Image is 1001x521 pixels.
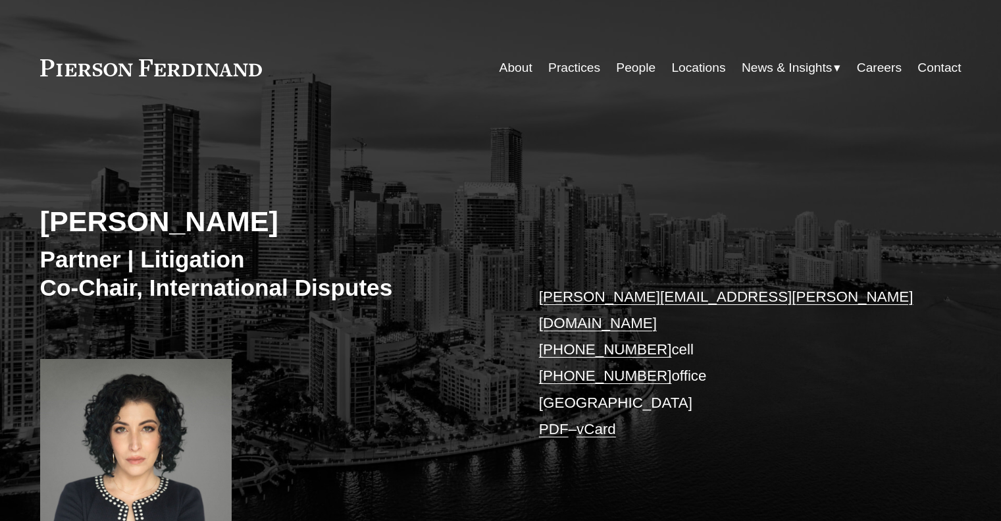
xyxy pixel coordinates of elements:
[742,57,833,80] span: News & Insights
[539,284,923,443] p: cell office [GEOGRAPHIC_DATA] –
[539,288,913,331] a: [PERSON_NAME][EMAIL_ADDRESS][PERSON_NAME][DOMAIN_NAME]
[539,341,672,358] a: [PHONE_NUMBER]
[917,55,961,80] a: Contact
[40,204,501,238] h2: [PERSON_NAME]
[857,55,902,80] a: Careers
[500,55,532,80] a: About
[40,245,501,302] h3: Partner | Litigation Co-Chair, International Disputes
[742,55,841,80] a: folder dropdown
[671,55,725,80] a: Locations
[548,55,600,80] a: Practices
[616,55,655,80] a: People
[539,368,672,384] a: [PHONE_NUMBER]
[539,421,569,437] a: PDF
[577,421,616,437] a: vCard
